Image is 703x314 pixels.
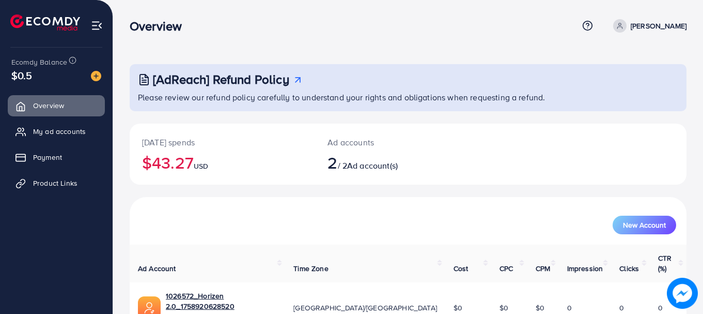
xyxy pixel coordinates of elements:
[166,291,277,312] a: 1026572_Horizen 2.0_1758920628520
[10,14,80,31] img: logo
[11,57,67,67] span: Ecomdy Balance
[138,91,680,103] p: Please review our refund policy carefully to understand your rights and obligations when requesti...
[33,152,62,162] span: Payment
[8,121,105,142] a: My ad accounts
[567,263,603,274] span: Impression
[91,20,103,32] img: menu
[142,153,303,172] h2: $43.27
[293,303,437,313] span: [GEOGRAPHIC_DATA]/[GEOGRAPHIC_DATA]
[658,303,663,313] span: 0
[33,178,77,188] span: Product Links
[138,263,176,274] span: Ad Account
[536,303,544,313] span: $0
[619,263,639,274] span: Clicks
[327,153,442,172] h2: / 2
[567,303,572,313] span: 0
[8,147,105,168] a: Payment
[658,253,671,274] span: CTR (%)
[142,136,303,148] p: [DATE] spends
[609,19,686,33] a: [PERSON_NAME]
[327,151,337,174] span: 2
[91,71,101,81] img: image
[130,19,190,34] h3: Overview
[33,126,86,137] span: My ad accounts
[8,95,105,116] a: Overview
[631,20,686,32] p: [PERSON_NAME]
[454,303,462,313] span: $0
[33,100,64,111] span: Overview
[8,173,105,193] a: Product Links
[293,263,328,274] span: Time Zone
[619,303,624,313] span: 0
[536,263,550,274] span: CPM
[11,68,33,83] span: $0.5
[623,221,666,229] span: New Account
[347,160,398,171] span: Ad account(s)
[667,278,698,309] img: image
[499,303,508,313] span: $0
[327,136,442,148] p: Ad accounts
[454,263,468,274] span: Cost
[613,216,676,234] button: New Account
[499,263,513,274] span: CPC
[194,161,208,171] span: USD
[153,72,289,87] h3: [AdReach] Refund Policy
